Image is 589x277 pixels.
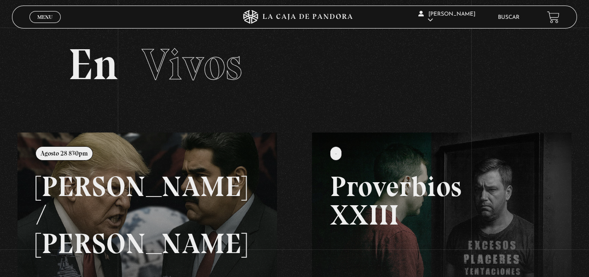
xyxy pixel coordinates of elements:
span: [PERSON_NAME] [418,12,475,23]
a: View your shopping cart [547,11,560,23]
span: Cerrar [35,22,56,29]
h2: En [68,43,520,87]
span: Vivos [142,38,242,91]
span: Menu [37,14,52,20]
a: Buscar [498,15,520,20]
